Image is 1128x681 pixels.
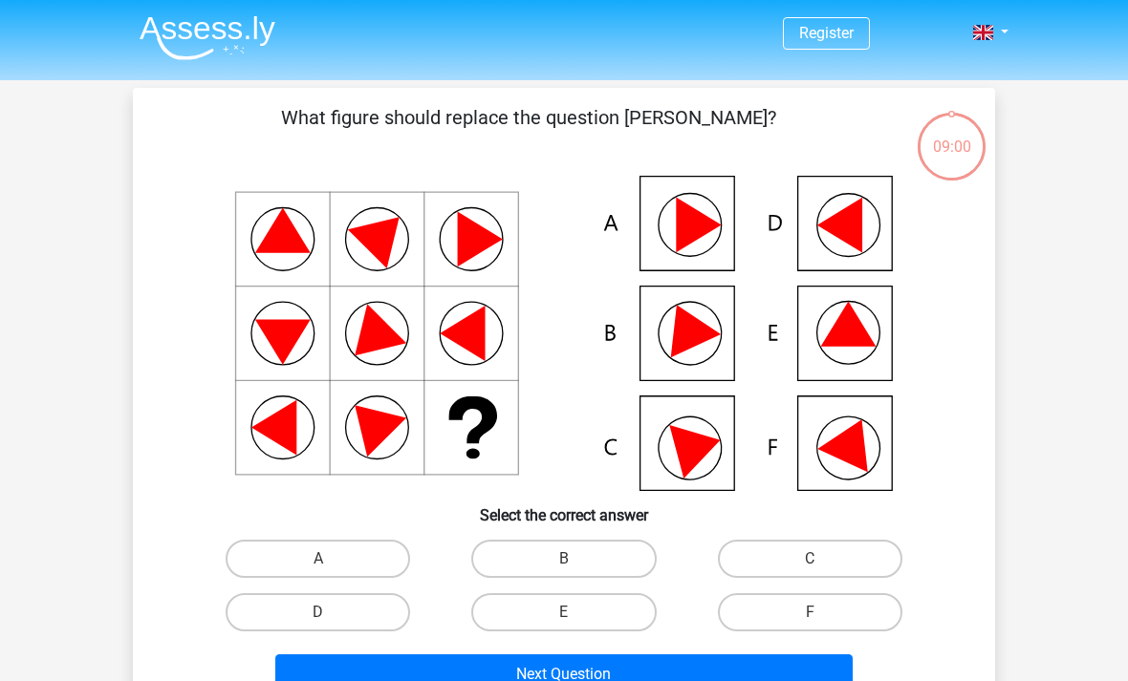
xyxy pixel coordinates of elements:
label: C [718,540,902,578]
a: Register [799,24,854,42]
h6: Select the correct answer [163,491,965,524]
label: F [718,593,902,631]
label: A [226,540,410,578]
label: E [471,593,656,631]
div: 09:00 [916,111,987,159]
label: B [471,540,656,578]
p: What figure should replace the question [PERSON_NAME]? [163,103,893,160]
img: Assessly [140,15,275,60]
label: D [226,593,410,631]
